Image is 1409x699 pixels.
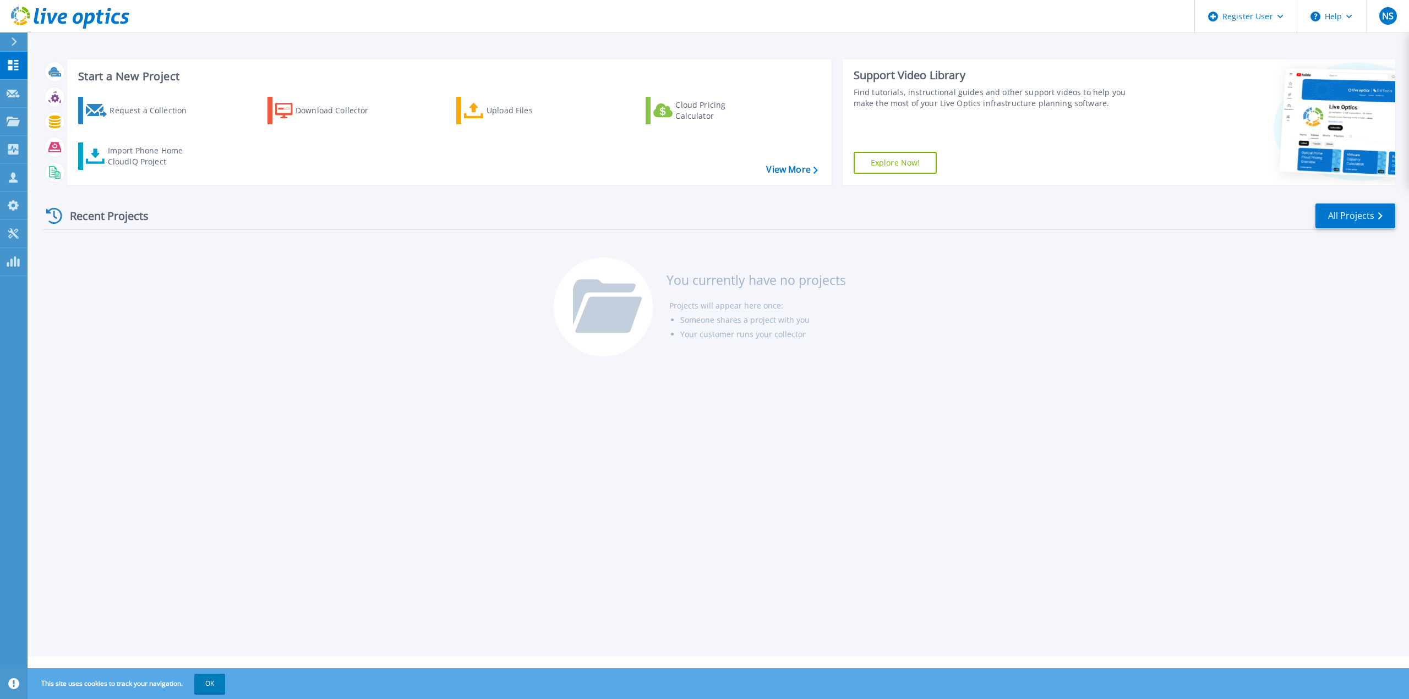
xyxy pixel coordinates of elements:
[42,202,163,229] div: Recent Projects
[78,97,201,124] a: Request a Collection
[854,68,1139,82] div: Support Video Library
[110,100,198,122] div: Request a Collection
[456,97,579,124] a: Upload Files
[194,674,225,694] button: OK
[1382,12,1394,20] span: NS
[680,313,846,327] li: Someone shares a project with you
[267,97,390,124] a: Download Collector
[296,100,384,122] div: Download Collector
[108,145,194,167] div: Import Phone Home CloudIQ Project
[854,87,1139,109] div: Find tutorials, instructional guides and other support videos to help you make the most of your L...
[78,70,817,82] h3: Start a New Project
[766,164,817,175] a: View More
[680,327,846,342] li: Your customer runs your collector
[854,152,937,174] a: Explore Now!
[669,299,846,313] li: Projects will appear here once:
[1315,203,1395,228] a: All Projects
[646,97,768,124] a: Cloud Pricing Calculator
[487,100,575,122] div: Upload Files
[667,274,846,286] h3: You currently have no projects
[675,100,763,122] div: Cloud Pricing Calculator
[30,674,225,694] span: This site uses cookies to track your navigation.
